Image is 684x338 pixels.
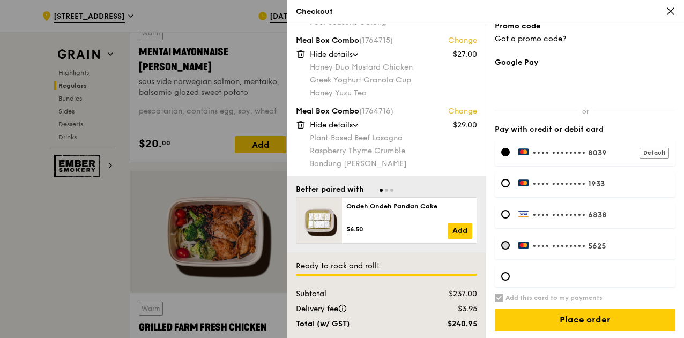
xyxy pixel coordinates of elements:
[532,148,569,157] span: •••• ••••
[495,57,675,68] label: Google Pay
[296,35,477,46] div: Meal Box Combo
[296,106,477,117] div: Meal Box Combo
[296,6,675,17] div: Checkout
[385,189,388,192] span: Go to slide 2
[518,148,530,155] img: Payment by MasterCard
[310,121,353,130] span: Hide details
[532,211,569,220] span: •••• ••••
[495,309,675,331] input: Place order
[505,294,603,302] h6: Add this card to my payments
[359,36,393,45] span: (1764715)
[359,107,393,116] span: (1764716)
[346,225,448,234] div: $6.50
[289,304,419,314] div: Delivery fee
[518,210,530,217] img: Payment by Visa
[310,133,477,144] div: Plant‑Based Beef Lasagna
[518,179,530,186] img: Payment by MasterCard
[310,159,477,169] div: Bandung [PERSON_NAME]
[448,35,477,46] a: Change
[448,223,472,239] a: Add
[495,34,566,43] a: Got a promo code?
[310,62,477,73] div: Honey Duo Mustard Chicken
[390,189,393,192] span: Go to slide 3
[310,146,477,156] div: Raspberry Thyme Crumble
[453,49,477,60] div: $27.00
[518,272,669,281] iframe: Secure card payment input frame
[518,210,669,220] label: •••• 6838
[310,50,353,59] span: Hide details
[296,184,364,195] div: Better paired with
[532,179,569,189] span: •••• ••••
[289,319,419,329] div: Total (w/ GST)
[380,189,383,192] span: Go to slide 1
[448,106,477,117] a: Change
[532,242,569,251] span: •••• ••••
[346,202,472,211] div: Ondeh Ondeh Pandan Cake
[518,179,669,189] label: •••• 1933
[518,241,530,249] img: Payment by MasterCard
[289,289,419,299] div: Subtotal
[495,294,503,302] input: Add this card to my payments
[495,21,675,32] label: Promo code
[419,289,484,299] div: $237.00
[495,74,675,98] iframe: Secure payment button frame
[296,261,477,272] div: Ready to rock and roll!
[419,304,484,314] div: $3.95
[518,241,669,251] label: •••• 5625
[518,148,669,157] label: •••• 8039
[640,148,669,159] div: Default
[310,75,477,86] div: Greek Yoghurt Granola Cup
[310,88,477,99] div: Honey Yuzu Tea
[495,124,675,135] label: Pay with credit or debit card
[453,120,477,131] div: $29.00
[419,319,484,329] div: $240.95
